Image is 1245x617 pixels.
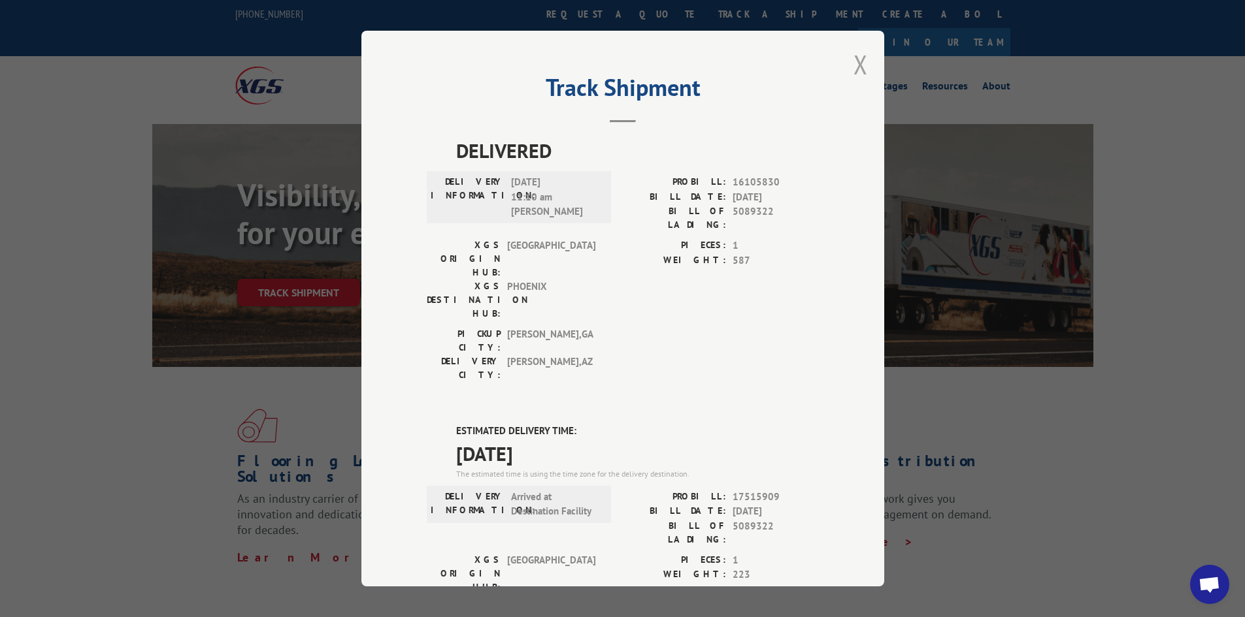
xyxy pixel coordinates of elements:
span: 223 [733,567,819,582]
span: 1 [733,238,819,253]
label: XGS ORIGIN HUB: [427,553,501,594]
label: WEIGHT: [623,567,726,582]
label: XGS ORIGIN HUB: [427,238,501,279]
span: 587 [733,253,819,268]
label: PROBILL: [623,175,726,190]
span: [GEOGRAPHIC_DATA] [507,238,595,279]
h2: Track Shipment [427,78,819,103]
span: [PERSON_NAME] , AZ [507,355,595,382]
span: 5089322 [733,204,819,232]
label: DELIVERY CITY: [427,355,501,382]
label: DELIVERY INFORMATION: [431,490,505,519]
label: BILL OF LADING: [623,519,726,546]
button: Close modal [854,47,868,82]
div: The estimated time is using the time zone for the delivery destination. [456,468,819,480]
label: ESTIMATED DELIVERY TIME: [456,424,819,439]
span: [GEOGRAPHIC_DATA] [507,553,595,594]
a: Open chat [1190,565,1229,604]
span: 1 [733,553,819,568]
span: 16105830 [733,175,819,190]
label: PICKUP CITY: [427,327,501,355]
label: XGS DESTINATION HUB: [427,279,501,321]
label: PROBILL: [623,490,726,505]
span: 5089322 [733,519,819,546]
label: BILL DATE: [623,504,726,519]
span: [DATE] [733,190,819,205]
label: BILL DATE: [623,190,726,205]
span: [DATE] [456,439,819,468]
span: DELIVERED [456,136,819,165]
label: PIECES: [623,238,726,253]
span: Arrived at Destination Facility [511,490,599,519]
span: PHOENIX [507,279,595,321]
label: PIECES: [623,553,726,568]
label: DELIVERY INFORMATION: [431,175,505,219]
label: WEIGHT: [623,253,726,268]
span: 17515909 [733,490,819,505]
span: [PERSON_NAME] , GA [507,327,595,355]
label: BILL OF LADING: [623,204,726,232]
span: [DATE] 11:10 am [PERSON_NAME] [511,175,599,219]
span: [DATE] [733,504,819,519]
